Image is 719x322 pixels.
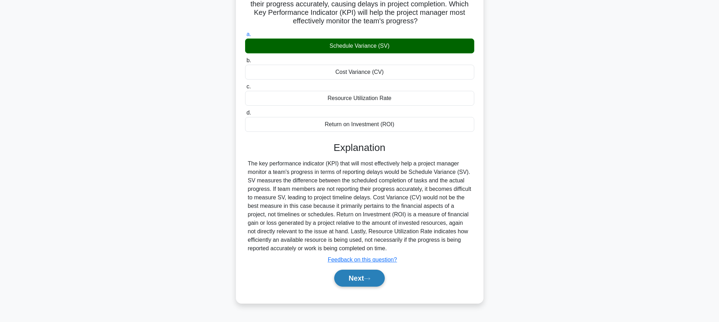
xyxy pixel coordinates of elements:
span: c. [247,83,251,89]
div: The key performance indicator (KPI) that will most effectively help a project manager monitor a t... [248,159,471,253]
span: b. [247,57,251,63]
div: Resource Utilization Rate [245,91,474,106]
div: Cost Variance (CV) [245,65,474,80]
span: a. [247,31,251,37]
div: Return on Investment (ROI) [245,117,474,132]
span: d. [247,110,251,116]
h3: Explanation [249,142,470,154]
a: Feedback on this question? [328,257,397,263]
div: Schedule Variance (SV) [245,39,474,53]
button: Next [334,270,385,287]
